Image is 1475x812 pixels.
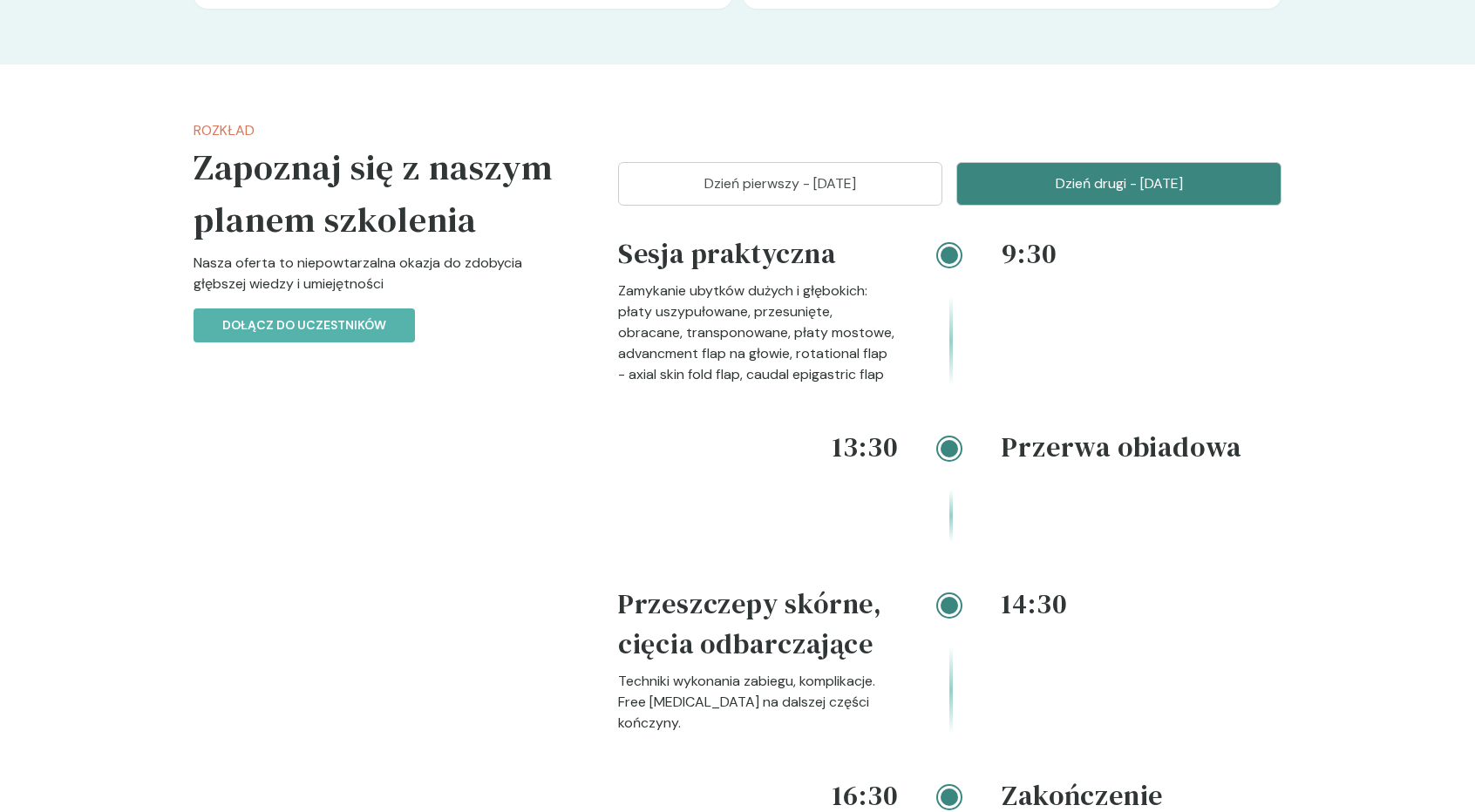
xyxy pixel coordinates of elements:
[640,173,921,194] p: Dzień pierwszy - [DATE]
[194,253,562,308] p: Nasza oferta to niepowtarzalna okazja do zdobycia głębszej wiedzy i umiejętności
[618,162,943,206] button: Dzień pierwszy - [DATE]
[618,281,898,385] p: Zamykanie ubytków dużych i głębokich: płaty uszypułowane, przesunięte, obracane, transponowane, p...
[194,315,415,334] a: Dołącz do uczestników
[194,141,562,246] h5: Zapoznaj się z naszym planem szkolenia
[956,162,1281,206] button: Dzień drugi - [DATE]
[618,233,898,281] h4: Sesja praktyczna
[194,308,415,342] button: Dołącz do uczestników
[618,671,898,734] p: Techniki wykonania zabiegu, komplikacje. Free [MEDICAL_DATA] na dalszej części kończyny.
[194,120,562,141] p: Rozkład
[618,427,898,467] h4: 13:30
[618,584,898,671] h4: Przeszczepy skórne, cięcia odbarczające
[1002,584,1281,624] h4: 14:30
[222,316,386,335] p: Dołącz do uczestników
[1002,233,1281,274] h4: 9:30
[1002,427,1281,474] h4: Przerwa obiadowa
[978,173,1260,194] p: Dzień drugi - [DATE]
